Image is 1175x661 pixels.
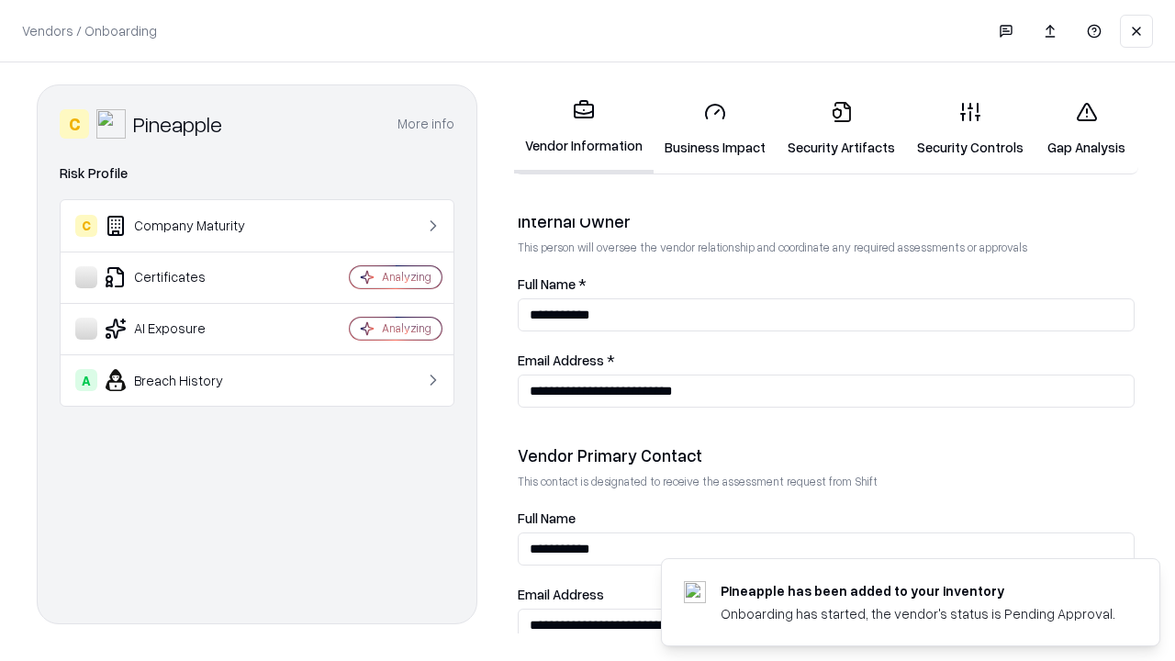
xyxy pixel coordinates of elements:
div: Analyzing [382,269,431,285]
p: This contact is designated to receive the assessment request from Shift [518,474,1135,489]
div: A [75,369,97,391]
p: This person will oversee the vendor relationship and coordinate any required assessments or appro... [518,240,1135,255]
a: Business Impact [654,86,777,172]
label: Email Address [518,588,1135,601]
div: Internal Owner [518,210,1135,232]
div: Breach History [75,369,295,391]
div: C [75,215,97,237]
div: AI Exposure [75,318,295,340]
label: Full Name [518,511,1135,525]
label: Full Name * [518,277,1135,291]
div: Analyzing [382,320,431,336]
button: More info [397,107,454,140]
img: pineappleenergy.com [684,581,706,603]
a: Security Artifacts [777,86,906,172]
div: Pineapple has been added to your inventory [721,581,1115,600]
div: C [60,109,89,139]
div: Pineapple [133,109,222,139]
div: Vendor Primary Contact [518,444,1135,466]
div: Certificates [75,266,295,288]
a: Gap Analysis [1035,86,1138,172]
a: Vendor Information [514,84,654,174]
p: Vendors / Onboarding [22,21,157,40]
img: Pineapple [96,109,126,139]
div: Company Maturity [75,215,295,237]
div: Onboarding has started, the vendor's status is Pending Approval. [721,604,1115,623]
label: Email Address * [518,353,1135,367]
a: Security Controls [906,86,1035,172]
div: Risk Profile [60,162,454,185]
